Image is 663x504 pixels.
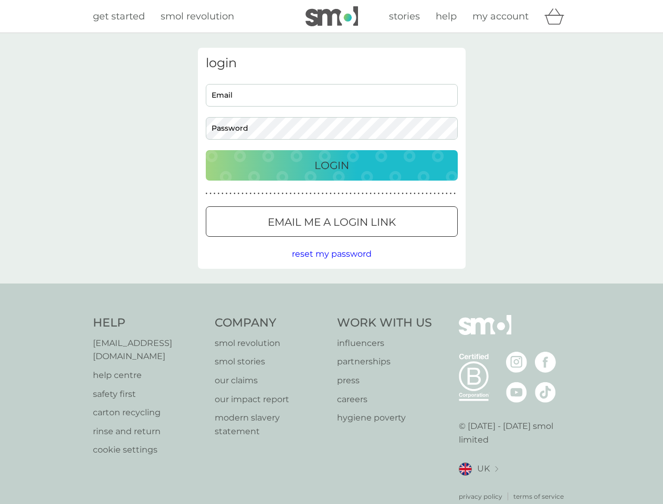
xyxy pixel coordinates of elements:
[161,10,234,22] span: smol revolution
[544,6,571,27] div: basket
[215,337,327,350] a: smol revolution
[93,425,205,438] a: rinse and return
[161,9,234,24] a: smol revolution
[318,191,320,196] p: ●
[292,247,372,261] button: reset my password
[337,337,432,350] a: influencers
[337,374,432,387] a: press
[273,191,276,196] p: ●
[337,411,432,425] a: hygiene poverty
[337,393,432,406] p: careers
[436,9,457,24] a: help
[222,191,224,196] p: ●
[215,411,327,438] a: modern slavery statement
[398,191,400,196] p: ●
[472,10,529,22] span: my account
[477,462,490,476] span: UK
[535,352,556,373] img: visit the smol Facebook page
[93,315,205,331] h4: Help
[357,191,360,196] p: ●
[370,191,372,196] p: ●
[330,191,332,196] p: ●
[209,191,212,196] p: ●
[374,191,376,196] p: ●
[215,315,327,331] h4: Company
[266,191,268,196] p: ●
[382,191,384,196] p: ●
[290,191,292,196] p: ●
[93,9,145,24] a: get started
[261,191,264,196] p: ●
[325,191,328,196] p: ●
[406,191,408,196] p: ●
[241,191,244,196] p: ●
[389,10,420,22] span: stories
[450,191,452,196] p: ●
[214,191,216,196] p: ●
[314,157,349,174] p: Login
[495,466,498,472] img: select a new location
[215,355,327,369] a: smol stories
[459,315,511,351] img: smol
[93,369,205,382] a: help centre
[278,191,280,196] p: ●
[281,191,283,196] p: ●
[362,191,364,196] p: ●
[93,10,145,22] span: get started
[226,191,228,196] p: ●
[459,419,571,446] p: © [DATE] - [DATE] smol limited
[286,191,288,196] p: ●
[93,443,205,457] p: cookie settings
[386,191,388,196] p: ●
[350,191,352,196] p: ●
[426,191,428,196] p: ●
[93,387,205,401] p: safety first
[438,191,440,196] p: ●
[354,191,356,196] p: ●
[217,191,219,196] p: ●
[93,337,205,363] a: [EMAIL_ADDRESS][DOMAIN_NAME]
[215,374,327,387] a: our claims
[302,191,304,196] p: ●
[334,191,336,196] p: ●
[337,355,432,369] a: partnerships
[402,191,404,196] p: ●
[434,191,436,196] p: ●
[206,191,208,196] p: ●
[238,191,240,196] p: ●
[441,191,444,196] p: ●
[506,382,527,403] img: visit the smol Youtube page
[234,191,236,196] p: ●
[310,191,312,196] p: ●
[298,191,300,196] p: ●
[246,191,248,196] p: ●
[306,6,358,26] img: smol
[535,382,556,403] img: visit the smol Tiktok page
[345,191,348,196] p: ●
[293,191,296,196] p: ●
[409,191,412,196] p: ●
[377,191,380,196] p: ●
[249,191,251,196] p: ●
[338,191,340,196] p: ●
[389,9,420,24] a: stories
[215,393,327,406] a: our impact report
[313,191,315,196] p: ●
[390,191,392,196] p: ●
[459,491,502,501] p: privacy policy
[454,191,456,196] p: ●
[93,406,205,419] p: carton recycling
[206,206,458,237] button: Email me a login link
[206,56,458,71] h3: login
